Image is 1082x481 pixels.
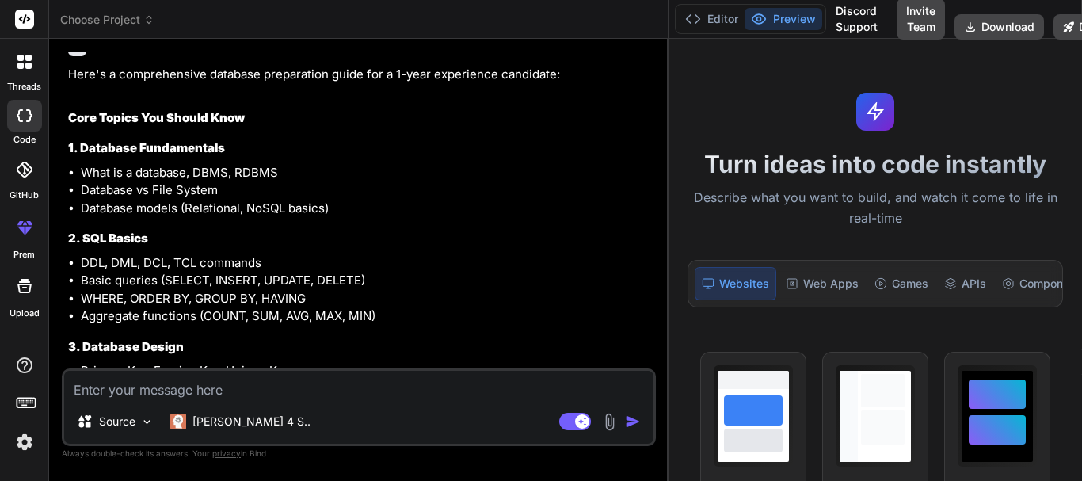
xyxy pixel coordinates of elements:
[99,414,135,429] p: Source
[954,14,1044,40] button: Download
[81,200,653,218] li: Database models (Relational, NoSQL basics)
[868,267,935,300] div: Games
[60,12,154,28] span: Choose Project
[81,272,653,290] li: Basic queries (SELECT, INSERT, UPDATE, DELETE)
[678,188,1072,228] p: Describe what you want to build, and watch it come to life in real-time
[695,267,776,300] div: Websites
[679,8,745,30] button: Editor
[68,110,245,125] strong: Core Topics You Should Know
[11,429,38,456] img: settings
[81,164,653,182] li: What is a database, DBMS, RDBMS
[13,248,35,261] label: prem
[7,80,41,94] label: threads
[600,413,619,431] img: attachment
[10,189,39,202] label: GitHub
[938,267,992,300] div: APIs
[212,449,241,458] span: privacy
[625,414,641,429] img: icon
[81,181,653,200] li: Database vs File System
[62,446,656,461] p: Always double-check its answers. Your in Bind
[13,133,36,147] label: code
[779,267,865,300] div: Web Apps
[140,415,154,429] img: Pick Models
[678,150,1072,178] h1: Turn ideas into code instantly
[81,254,653,273] li: DDL, DML, DCL, TCL commands
[81,362,653,380] li: Primary Key, Foreign Key, Unique Key
[68,339,184,354] strong: 3. Database Design
[68,66,653,84] p: Here's a comprehensive database preparation guide for a 1-year experience candidate:
[10,307,40,320] label: Upload
[68,231,148,246] strong: 2. SQL Basics
[81,290,653,308] li: WHERE, ORDER BY, GROUP BY, HAVING
[745,8,822,30] button: Preview
[192,414,311,429] p: [PERSON_NAME] 4 S..
[68,140,225,155] strong: 1. Database Fundamentals
[170,414,186,429] img: Claude 4 Sonnet
[81,307,653,326] li: Aggregate functions (COUNT, SUM, AVG, MAX, MIN)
